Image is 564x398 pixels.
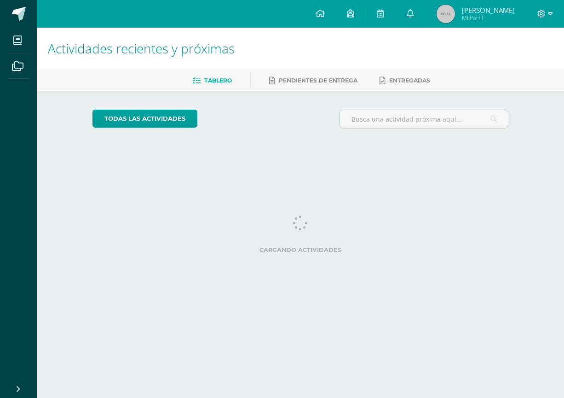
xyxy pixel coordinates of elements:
span: Mi Perfil [462,14,515,22]
span: Actividades recientes y próximas [48,40,235,57]
span: Tablero [204,77,232,84]
span: Pendientes de entrega [279,77,357,84]
a: Tablero [193,73,232,88]
a: Entregadas [380,73,430,88]
a: Pendientes de entrega [269,73,357,88]
img: 45x45 [437,5,455,23]
a: todas las Actividades [92,110,197,128]
span: Entregadas [389,77,430,84]
label: Cargando actividades [92,246,509,253]
span: [PERSON_NAME] [462,6,515,15]
input: Busca una actividad próxima aquí... [340,110,508,128]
